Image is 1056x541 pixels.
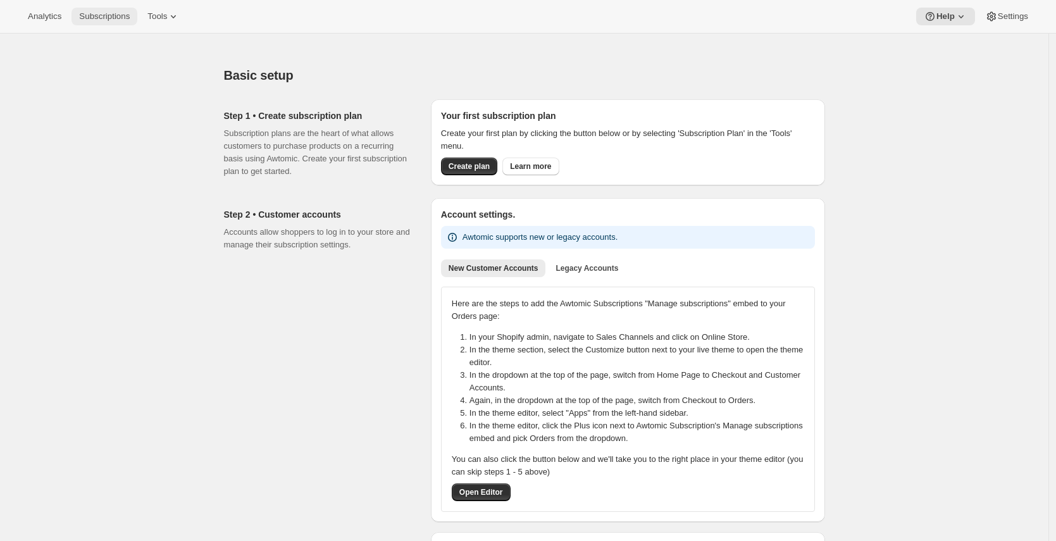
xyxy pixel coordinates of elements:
button: Tools [140,8,187,25]
a: Learn more [502,158,559,175]
span: Tools [147,11,167,22]
span: Analytics [28,11,61,22]
li: In the theme editor, select "Apps" from the left-hand sidebar. [469,407,812,420]
span: Subscriptions [79,11,130,22]
button: Settings [978,8,1036,25]
button: Open Editor [452,483,511,501]
button: Create plan [441,158,497,175]
span: Settings [998,11,1028,22]
p: Create your first plan by clicking the button below or by selecting 'Subscription Plan' in the 'T... [441,127,815,152]
h2: Your first subscription plan [441,109,815,122]
span: Legacy Accounts [556,263,618,273]
span: Help [936,11,955,22]
button: New Customer Accounts [441,259,546,277]
h2: Step 1 • Create subscription plan [224,109,411,122]
button: Help [916,8,975,25]
p: Awtomic supports new or legacy accounts. [463,231,618,244]
button: Analytics [20,8,69,25]
button: Legacy Accounts [548,259,626,277]
li: In the dropdown at the top of the page, switch from Home Page to Checkout and Customer Accounts. [469,369,812,394]
li: In your Shopify admin, navigate to Sales Channels and click on Online Store. [469,331,812,344]
span: Create plan [449,161,490,171]
p: You can also click the button below and we'll take you to the right place in your theme editor (y... [452,453,804,478]
h2: Step 2 • Customer accounts [224,208,411,221]
li: In the theme section, select the Customize button next to your live theme to open the theme editor. [469,344,812,369]
span: Open Editor [459,487,503,497]
li: In the theme editor, click the Plus icon next to Awtomic Subscription's Manage subscriptions embe... [469,420,812,445]
li: Again, in the dropdown at the top of the page, switch from Checkout to Orders. [469,394,812,407]
h2: Account settings. [441,208,815,221]
span: Learn more [510,161,551,171]
p: Accounts allow shoppers to log in to your store and manage their subscription settings. [224,226,411,251]
span: Basic setup [224,68,294,82]
p: Subscription plans are the heart of what allows customers to purchase products on a recurring bas... [224,127,411,178]
button: Subscriptions [71,8,137,25]
span: New Customer Accounts [449,263,538,273]
p: Here are the steps to add the Awtomic Subscriptions "Manage subscriptions" embed to your Orders p... [452,297,804,323]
